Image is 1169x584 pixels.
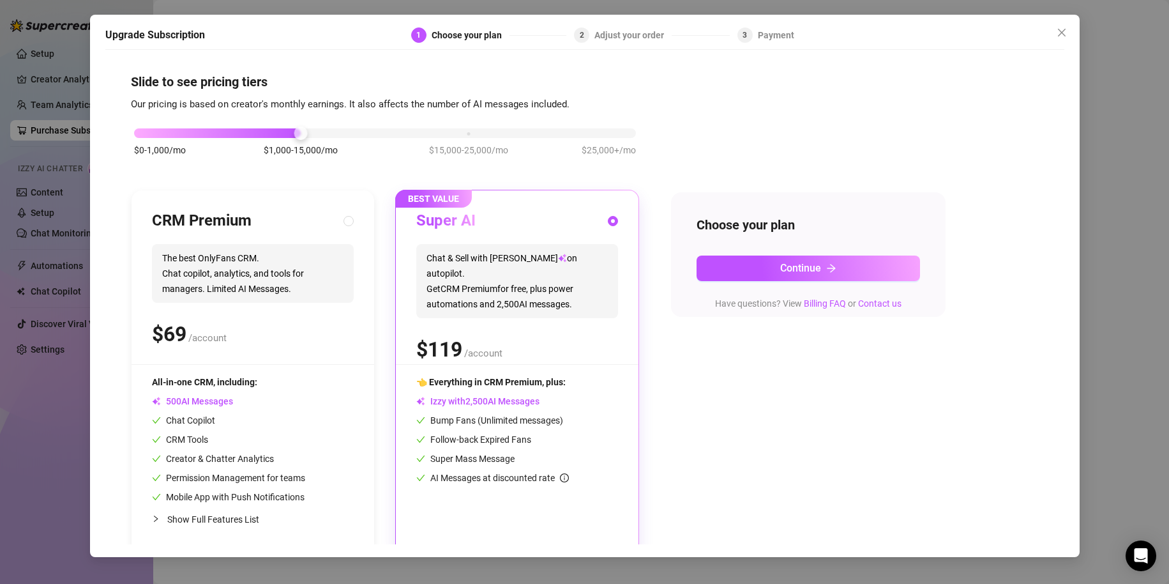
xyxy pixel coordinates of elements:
span: check [152,416,161,425]
span: Creator & Chatter Analytics [152,454,274,464]
span: Our pricing is based on creator's monthly earnings. It also affects the number of AI messages inc... [131,98,569,110]
div: Adjust your order [594,27,672,43]
span: 1 [416,31,421,40]
span: $25,000+/mo [582,143,636,157]
span: CRM Tools [152,434,208,445]
span: /account [464,348,502,359]
h3: CRM Premium [152,211,252,231]
span: check [416,416,425,425]
span: $ [152,322,186,346]
h4: Choose your plan [697,216,920,234]
span: $1,000-15,000/mo [264,143,338,157]
span: check [152,435,161,444]
span: Follow-back Expired Fans [416,434,531,445]
span: Close [1052,27,1072,38]
a: Contact us [858,298,901,309]
h4: Slide to see pricing tiers [131,73,1039,91]
span: check [416,435,425,444]
span: 👈 Everything in CRM Premium, plus: [416,377,566,387]
span: BEST VALUE [395,190,472,208]
span: 3 [743,31,747,40]
div: Open Intercom Messenger [1126,541,1156,571]
span: $15,000-25,000/mo [429,143,508,157]
span: arrow-right [826,263,836,273]
button: Close [1052,22,1072,43]
span: The best OnlyFans CRM. Chat copilot, analytics, and tools for managers. Limited AI Messages. [152,244,354,303]
span: $0-1,000/mo [134,143,186,157]
span: check [152,473,161,482]
span: Super Mass Message [416,454,515,464]
span: Chat Copilot [152,415,215,426]
span: AI Messages [152,396,233,406]
span: Permission Management for teams [152,473,305,483]
span: Chat & Sell with [PERSON_NAME] on autopilot. Get CRM Premium for free, plus power automations and... [416,244,618,318]
span: collapsed [152,515,160,523]
div: Payment [758,27,794,43]
span: check [152,454,161,463]
div: Show Full Features List [152,504,354,534]
span: Have questions? View or [715,298,901,309]
span: check [416,473,425,482]
span: check [416,454,425,463]
span: All-in-one CRM, including: [152,377,257,387]
h5: Upgrade Subscription [105,27,205,43]
span: Continue [780,262,821,274]
a: Billing FAQ [804,298,846,309]
span: Mobile App with Push Notifications [152,492,305,502]
div: Choose your plan [432,27,509,43]
button: Continuearrow-right [697,256,920,281]
span: 2 [580,31,584,40]
h3: Super AI [416,211,476,231]
span: close [1057,27,1067,38]
span: /account [188,332,227,344]
span: AI Messages at discounted rate [430,473,569,483]
span: check [152,493,161,502]
span: Show Full Features List [167,514,259,525]
span: info-circle [560,473,569,482]
span: Izzy with AI Messages [416,396,539,406]
span: $ [416,337,462,362]
span: Bump Fans (Unlimited messages) [416,415,563,426]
